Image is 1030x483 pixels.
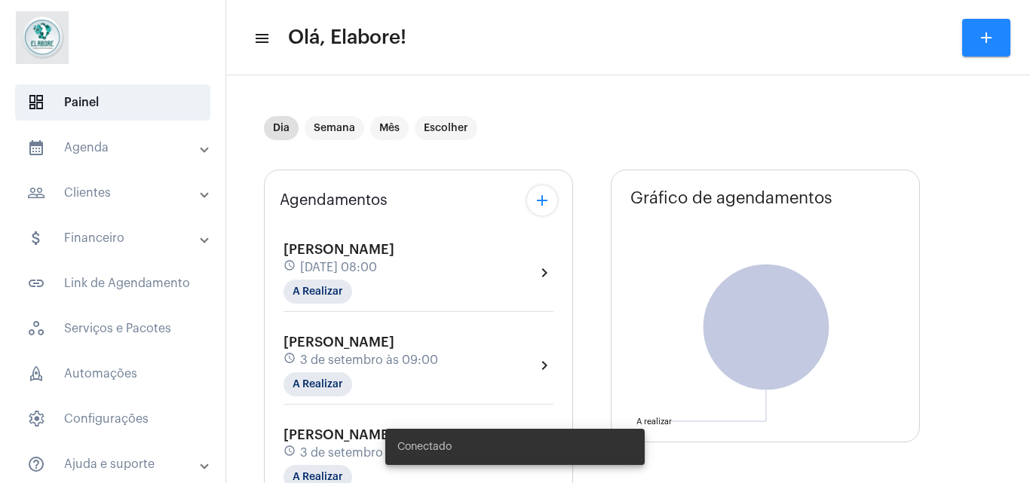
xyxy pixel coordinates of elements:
[300,446,438,460] span: 3 de setembro às 09:00
[415,116,477,140] mat-chip: Escolher
[9,175,225,211] mat-expansion-panel-header: sidenav iconClientes
[27,319,45,338] span: sidenav icon
[15,84,210,121] span: Painel
[27,410,45,428] span: sidenav icon
[9,446,225,482] mat-expansion-panel-header: sidenav iconAjuda e suporte
[397,439,452,454] span: Conectado
[253,29,268,47] mat-icon: sidenav icon
[264,116,299,140] mat-chip: Dia
[977,29,995,47] mat-icon: add
[27,455,201,473] mat-panel-title: Ajuda e suporte
[284,335,394,349] span: [PERSON_NAME]
[12,8,72,68] img: 4c6856f8-84c7-1050-da6c-cc5081a5dbaf.jpg
[27,274,45,292] mat-icon: sidenav icon
[284,259,297,276] mat-icon: schedule
[300,261,377,274] span: [DATE] 08:00
[305,116,364,140] mat-chip: Semana
[535,264,553,282] mat-icon: chevron_right
[27,93,45,112] span: sidenav icon
[288,26,406,50] span: Olá, Elabore!
[27,229,45,247] mat-icon: sidenav icon
[284,445,297,461] mat-icon: schedule
[27,184,45,202] mat-icon: sidenav icon
[280,192,388,209] span: Agendamentos
[630,189,832,207] span: Gráfico de agendamentos
[27,229,201,247] mat-panel-title: Financeiro
[284,372,352,396] mat-chip: A Realizar
[535,356,553,374] mat-icon: chevron_right
[27,455,45,473] mat-icon: sidenav icon
[284,280,352,304] mat-chip: A Realizar
[15,310,210,347] span: Serviços e Pacotes
[9,220,225,256] mat-expansion-panel-header: sidenav iconFinanceiro
[27,139,201,157] mat-panel-title: Agenda
[27,184,201,202] mat-panel-title: Clientes
[284,243,394,256] span: [PERSON_NAME]
[15,401,210,437] span: Configurações
[27,365,45,383] span: sidenav icon
[284,428,394,442] span: [PERSON_NAME]
[27,139,45,157] mat-icon: sidenav icon
[15,265,210,301] span: Link de Agendamento
[300,353,438,367] span: 3 de setembro às 09:00
[284,352,297,368] mat-icon: schedule
[9,130,225,166] mat-expansion-panel-header: sidenav iconAgenda
[15,356,210,392] span: Automações
[533,191,551,209] mat-icon: add
[370,116,409,140] mat-chip: Mês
